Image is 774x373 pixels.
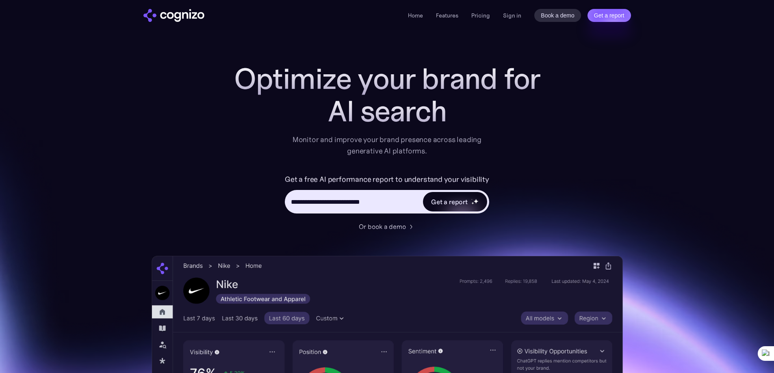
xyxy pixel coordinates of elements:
[408,12,423,19] a: Home
[422,191,488,212] a: Get a reportstarstarstar
[285,173,489,186] label: Get a free AI performance report to understand your visibility
[534,9,581,22] a: Book a demo
[473,198,479,204] img: star
[471,12,490,19] a: Pricing
[143,9,204,22] a: home
[588,9,631,22] a: Get a report
[431,197,468,207] div: Get a report
[287,134,487,157] div: Monitor and improve your brand presence across leading generative AI platforms.
[285,173,489,218] form: Hero URL Input Form
[359,222,416,231] a: Or book a demo
[225,95,550,127] div: AI search
[503,11,521,20] a: Sign in
[436,12,458,19] a: Features
[471,199,473,200] img: star
[359,222,406,231] div: Or book a demo
[225,63,550,95] h1: Optimize your brand for
[471,202,474,205] img: star
[143,9,204,22] img: cognizo logo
